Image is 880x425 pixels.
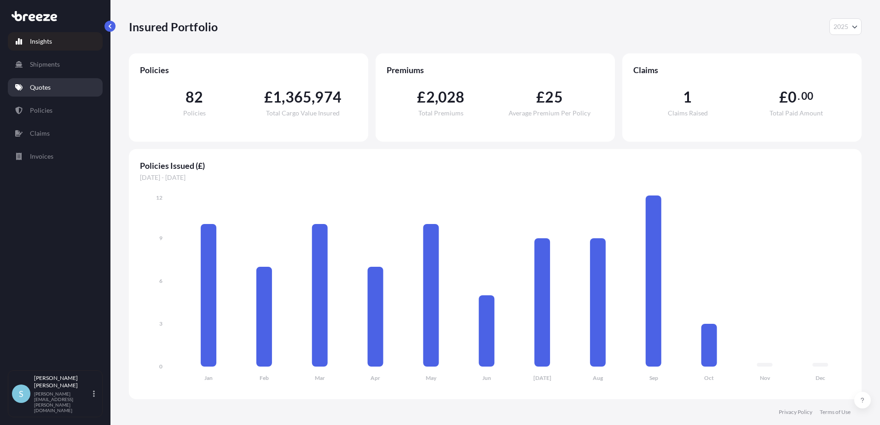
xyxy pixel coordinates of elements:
span: Policies [140,64,357,75]
tspan: Sep [649,374,658,381]
span: £ [417,90,426,104]
span: 2 [426,90,435,104]
tspan: 0 [159,363,162,370]
span: , [435,90,438,104]
span: Average Premium Per Policy [509,110,591,116]
p: Invoices [30,152,53,161]
span: £ [536,90,545,104]
tspan: [DATE] [533,374,551,381]
span: S [19,389,23,398]
tspan: Nov [760,374,770,381]
tspan: 3 [159,320,162,327]
span: , [312,90,315,104]
span: 365 [285,90,312,104]
tspan: Mar [315,374,325,381]
span: 974 [315,90,342,104]
span: 2025 [834,22,848,31]
a: Policies [8,101,103,120]
tspan: Jun [482,374,491,381]
p: Claims [30,129,50,138]
span: Premiums [387,64,604,75]
tspan: 9 [159,235,162,241]
tspan: May [426,374,437,381]
p: Insights [30,37,52,46]
span: Total Paid Amount [770,110,823,116]
span: Total Cargo Value Insured [266,110,340,116]
span: . [798,92,800,100]
a: Invoices [8,147,103,166]
p: Insured Portfolio [129,19,218,34]
tspan: Dec [816,374,825,381]
span: 1 [683,90,692,104]
tspan: Feb [260,374,269,381]
span: Claims Raised [668,110,708,116]
tspan: 6 [159,277,162,284]
span: Policies Issued (£) [140,160,851,171]
a: Privacy Policy [779,408,812,416]
p: [PERSON_NAME] [PERSON_NAME] [34,374,91,389]
span: Total Premiums [418,110,463,116]
span: 82 [185,90,203,104]
a: Shipments [8,55,103,74]
p: [PERSON_NAME][EMAIL_ADDRESS][PERSON_NAME][DOMAIN_NAME] [34,391,91,413]
span: Claims [633,64,851,75]
span: 25 [545,90,562,104]
a: Terms of Use [820,408,851,416]
p: Quotes [30,83,51,92]
tspan: 12 [156,194,162,201]
p: Shipments [30,60,60,69]
tspan: Oct [704,374,714,381]
span: Policies [183,110,206,116]
span: £ [264,90,273,104]
span: 0 [788,90,797,104]
span: 1 [273,90,282,104]
tspan: Apr [371,374,380,381]
a: Insights [8,32,103,51]
a: Claims [8,124,103,143]
span: , [282,90,285,104]
a: Quotes [8,78,103,97]
span: £ [779,90,788,104]
button: Year Selector [829,18,862,35]
span: 00 [801,92,813,100]
tspan: Jan [204,374,213,381]
tspan: Aug [593,374,603,381]
span: 028 [438,90,465,104]
p: Policies [30,106,52,115]
span: [DATE] - [DATE] [140,173,851,182]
